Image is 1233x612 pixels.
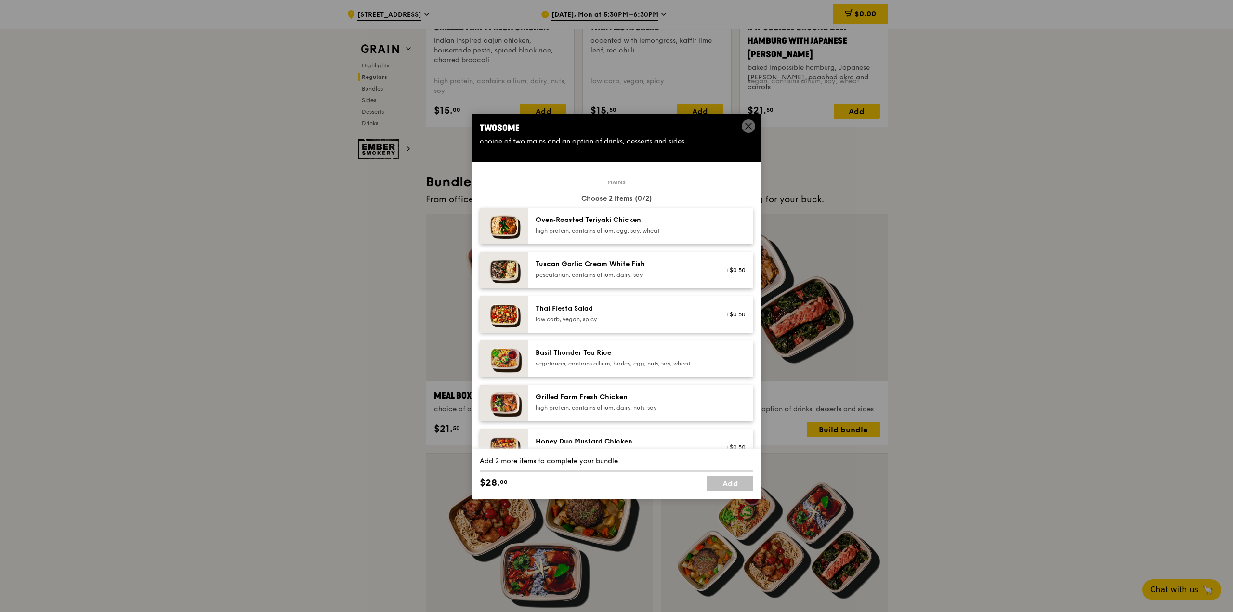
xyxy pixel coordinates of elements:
[480,385,528,421] img: daily_normal_HORZ-Grilled-Farm-Fresh-Chicken.jpg
[603,179,630,186] span: Mains
[480,456,753,466] div: Add 2 more items to complete your bundle
[536,448,708,456] div: high protein, contains allium, soy, wheat
[536,360,708,367] div: vegetarian, contains allium, barley, egg, nuts, soy, wheat
[536,392,708,402] div: Grilled Farm Fresh Chicken
[720,266,746,274] div: +$0.50
[536,404,708,412] div: high protein, contains allium, dairy, nuts, soy
[480,296,528,333] img: daily_normal_Thai_Fiesta_Salad__Horizontal_.jpg
[536,348,708,358] div: Basil Thunder Tea Rice
[536,304,708,313] div: Thai Fiesta Salad
[720,311,746,318] div: +$0.50
[480,121,753,135] div: Twosome
[480,340,528,377] img: daily_normal_HORZ-Basil-Thunder-Tea-Rice.jpg
[536,437,708,446] div: Honey Duo Mustard Chicken
[536,271,708,279] div: pescatarian, contains allium, dairy, soy
[480,137,753,146] div: choice of two mains and an option of drinks, desserts and sides
[536,260,708,269] div: Tuscan Garlic Cream White Fish
[480,476,500,490] span: $28.
[720,443,746,451] div: +$0.50
[500,478,508,486] span: 00
[536,215,708,225] div: Oven‑Roasted Teriyaki Chicken
[707,476,753,491] a: Add
[480,194,753,204] div: Choose 2 items (0/2)
[480,208,528,244] img: daily_normal_Oven-Roasted_Teriyaki_Chicken__Horizontal_.jpg
[480,429,528,466] img: daily_normal_Honey_Duo_Mustard_Chicken__Horizontal_.jpg
[536,315,708,323] div: low carb, vegan, spicy
[536,227,708,234] div: high protein, contains allium, egg, soy, wheat
[480,252,528,288] img: daily_normal_Tuscan_Garlic_Cream_White_Fish__Horizontal_.jpg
